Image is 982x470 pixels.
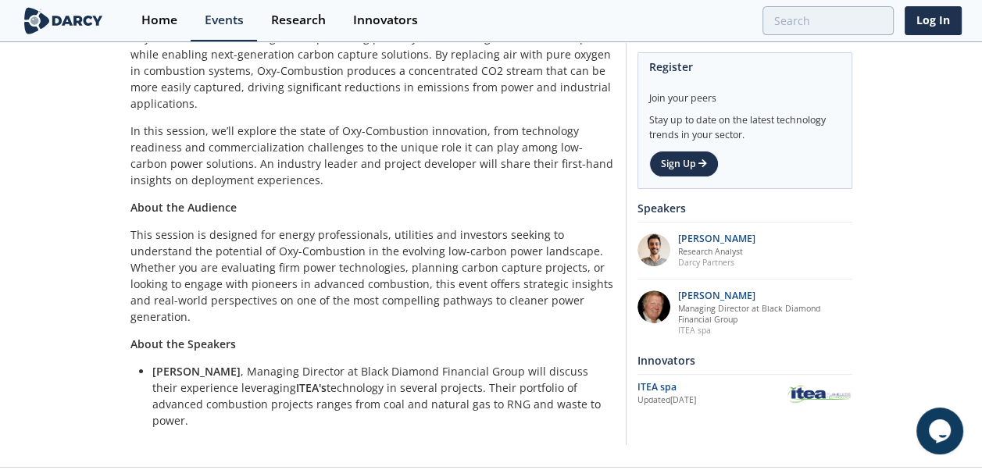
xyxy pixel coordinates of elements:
[130,200,237,215] strong: About the Audience
[905,6,962,35] a: Log In
[637,290,670,323] img: 5c882eca-8b14-43be-9dc2-518e113e9a37
[678,325,844,336] p: ITEA spa
[130,30,615,112] p: Oxy-Combustion has emerged as a promising pathway for delivering low-carbon firm power while enab...
[637,194,852,222] div: Speakers
[637,233,670,266] img: e78dc165-e339-43be-b819-6f39ce58aec6
[678,303,844,325] p: Managing Director at Black Diamond Financial Group
[205,14,244,27] div: Events
[637,380,852,408] a: ITEA spa Updated[DATE] ITEA spa
[637,347,852,374] div: Innovators
[130,336,236,351] strong: About the Speakers
[141,14,177,27] div: Home
[130,226,615,325] p: This session is designed for energy professionals, utilities and investors seeking to understand ...
[152,363,604,429] li: , Managing Director at Black Diamond Financial Group will discuss their experience leveraging tec...
[649,53,841,80] div: Register
[21,7,106,34] img: logo-wide.svg
[649,80,841,105] div: Join your peers
[678,246,755,257] p: Research Analyst
[649,105,841,142] div: Stay up to date on the latest technology trends in your sector.
[678,290,844,301] p: [PERSON_NAME]
[152,364,241,379] strong: [PERSON_NAME]
[353,14,418,27] div: Innovators
[637,394,787,407] div: Updated [DATE]
[130,123,615,188] p: In this session, we’ll explore the state of Oxy-Combustion innovation, from technology readiness ...
[271,14,326,27] div: Research
[787,383,852,405] img: ITEA spa
[762,6,894,35] input: Advanced Search
[296,380,327,395] strong: ITEA's
[678,257,755,268] p: Darcy Partners
[649,151,719,177] a: Sign Up
[637,380,787,394] div: ITEA spa
[916,408,966,454] iframe: chat widget
[678,233,755,244] p: [PERSON_NAME]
